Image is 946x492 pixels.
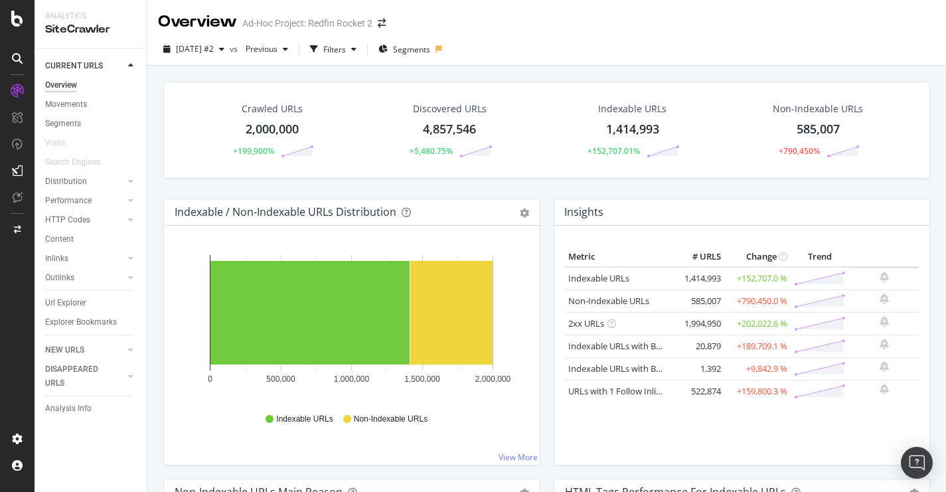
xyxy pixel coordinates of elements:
[45,175,87,189] div: Distribution
[45,271,124,285] a: Outlinks
[233,145,274,157] div: +199,900%
[880,361,889,372] div: bell-plus
[45,155,100,169] div: Search Engines
[671,267,724,290] td: 1,414,993
[45,194,124,208] a: Performance
[606,121,659,138] div: 1,414,993
[208,374,212,384] text: 0
[880,384,889,394] div: bell-plus
[45,155,114,169] a: Search Engines
[45,78,77,92] div: Overview
[568,340,679,352] a: Indexable URLs with Bad H1
[410,145,453,157] div: +5,480.75%
[323,44,346,55] div: Filters
[724,312,791,335] td: +202,022.6 %
[724,335,791,357] td: +189,709.1 %
[378,19,386,28] div: arrow-right-arrow-left
[45,213,90,227] div: HTTP Codes
[45,78,137,92] a: Overview
[158,11,237,33] div: Overview
[568,272,629,284] a: Indexable URLs
[45,232,74,246] div: Content
[773,102,863,116] div: Non-Indexable URLs
[176,43,214,54] span: 2025 Aug. 22nd #2
[564,203,603,221] h4: Insights
[671,335,724,357] td: 20,879
[45,98,137,112] a: Movements
[45,315,117,329] div: Explorer Bookmarks
[671,247,724,267] th: # URLS
[880,339,889,349] div: bell-plus
[779,145,820,157] div: +790,450%
[246,121,299,138] div: 2,000,000
[45,343,84,357] div: NEW URLS
[240,39,293,60] button: Previous
[175,205,396,218] div: Indexable / Non-Indexable URLs Distribution
[240,43,277,54] span: Previous
[45,22,136,37] div: SiteCrawler
[45,213,124,227] a: HTTP Codes
[565,247,672,267] th: Metric
[45,59,124,73] a: CURRENT URLS
[230,43,240,54] span: vs
[45,117,137,131] a: Segments
[797,121,840,138] div: 585,007
[334,374,370,384] text: 1,000,000
[45,136,65,150] div: Visits
[724,357,791,380] td: +9,842.9 %
[404,374,440,384] text: 1,500,000
[45,59,103,73] div: CURRENT URLS
[568,317,604,329] a: 2xx URLs
[45,98,87,112] div: Movements
[45,271,74,285] div: Outlinks
[724,267,791,290] td: +152,707.0 %
[45,252,124,266] a: Inlinks
[45,363,112,390] div: DISAPPEARED URLS
[671,289,724,312] td: 585,007
[880,293,889,304] div: bell-plus
[568,385,666,397] a: URLs with 1 Follow Inlink
[724,247,791,267] th: Change
[671,357,724,380] td: 1,392
[791,247,849,267] th: Trend
[413,102,487,116] div: Discovered URLs
[45,296,137,310] a: Url Explorer
[671,312,724,335] td: 1,994,950
[45,402,137,416] a: Analysis Info
[45,296,86,310] div: Url Explorer
[158,39,230,60] button: [DATE] #2
[45,315,137,329] a: Explorer Bookmarks
[242,17,372,30] div: Ad-Hoc Project: Redfin Rocket 2
[45,117,81,131] div: Segments
[475,374,511,384] text: 2,000,000
[393,44,430,55] span: Segments
[373,39,435,60] button: Segments
[588,145,640,157] div: +152,707.01%
[45,194,92,208] div: Performance
[520,208,529,218] div: gear
[671,380,724,402] td: 522,874
[45,252,68,266] div: Inlinks
[45,363,124,390] a: DISAPPEARED URLS
[724,289,791,312] td: +790,450.0 %
[423,121,476,138] div: 4,857,546
[305,39,362,60] button: Filters
[45,343,124,357] a: NEW URLS
[724,380,791,402] td: +159,800.3 %
[175,247,529,401] svg: A chart.
[266,374,295,384] text: 500,000
[45,232,137,246] a: Content
[880,316,889,327] div: bell-plus
[45,175,124,189] a: Distribution
[45,11,136,22] div: Analytics
[568,295,649,307] a: Non-Indexable URLs
[880,272,889,282] div: bell-plus
[45,136,78,150] a: Visits
[499,451,538,463] a: View More
[242,102,303,116] div: Crawled URLs
[598,102,667,116] div: Indexable URLs
[354,414,428,425] span: Non-Indexable URLs
[901,447,933,479] div: Open Intercom Messenger
[45,402,92,416] div: Analysis Info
